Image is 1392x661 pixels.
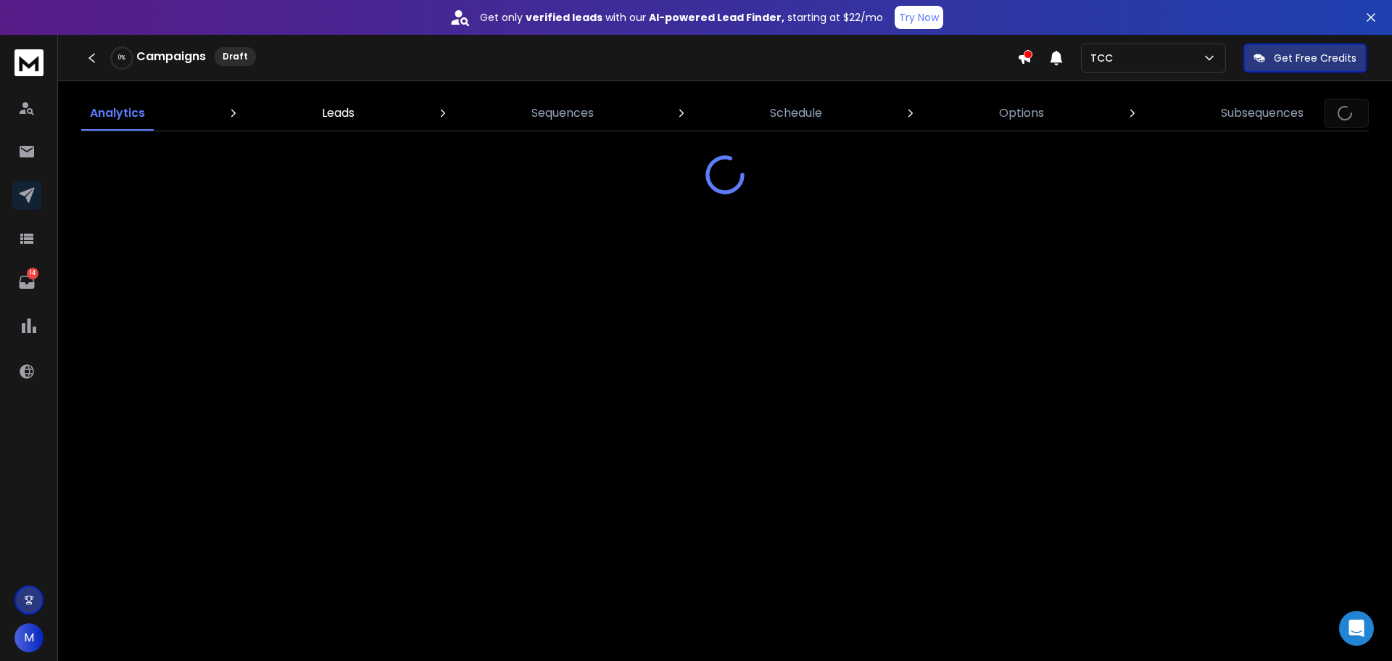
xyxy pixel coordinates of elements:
p: Try Now [899,10,939,25]
p: 0 % [118,54,125,62]
p: Leads [322,104,355,122]
p: Analytics [90,104,145,122]
p: Get Free Credits [1274,51,1356,65]
button: M [14,623,43,652]
a: Leads [313,96,363,131]
button: Try Now [895,6,943,29]
div: Draft [215,47,256,66]
a: Schedule [761,96,831,131]
p: Schedule [770,104,822,122]
p: Subsequences [1221,104,1304,122]
strong: verified leads [526,10,602,25]
a: Options [990,96,1053,131]
a: Sequences [523,96,602,131]
strong: AI-powered Lead Finder, [649,10,784,25]
p: TCC [1090,51,1119,65]
img: logo [14,49,43,76]
a: Subsequences [1212,96,1312,131]
p: Sequences [531,104,594,122]
a: 14 [12,268,41,297]
h1: Campaigns [136,48,206,65]
div: Open Intercom Messenger [1339,611,1374,646]
button: Get Free Credits [1243,44,1367,73]
p: Get only with our starting at $22/mo [480,10,883,25]
p: Options [999,104,1044,122]
a: Analytics [81,96,154,131]
p: 14 [27,268,38,279]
